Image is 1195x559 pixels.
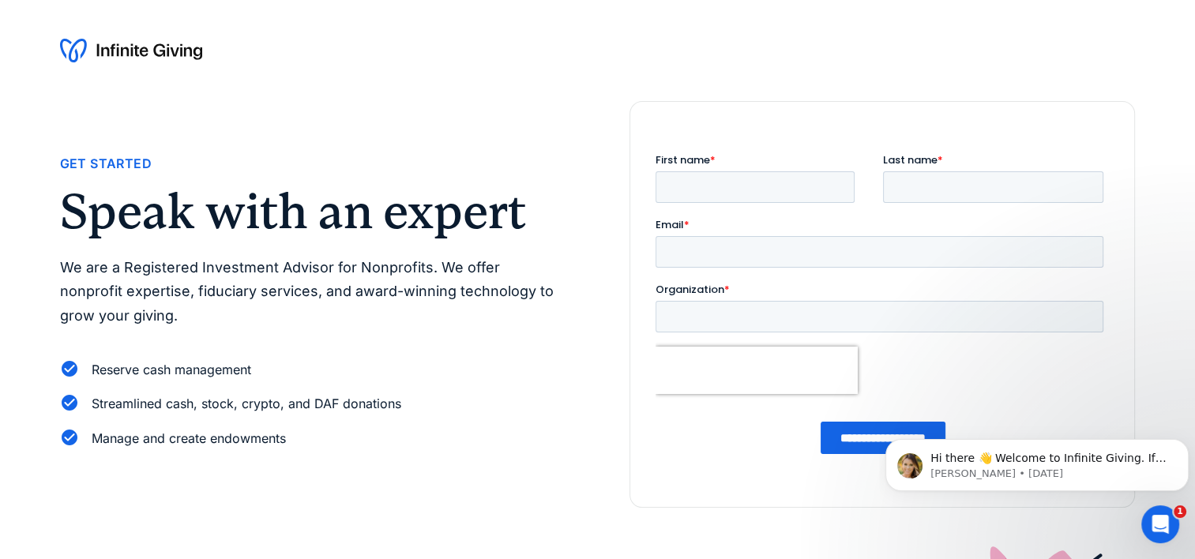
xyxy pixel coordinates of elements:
[60,153,152,174] div: Get Started
[60,187,566,236] h2: Speak with an expert
[92,428,286,449] div: Manage and create endowments
[1174,505,1186,518] span: 1
[1141,505,1179,543] iframe: Intercom live chat
[92,359,251,381] div: Reserve cash management
[92,393,401,415] div: Streamlined cash, stock, crypto, and DAF donations
[879,406,1195,516] iframe: Intercom notifications message
[60,256,566,328] p: We are a Registered Investment Advisor for Nonprofits. We offer nonprofit expertise, fiduciary se...
[656,152,1110,482] iframe: Form 0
